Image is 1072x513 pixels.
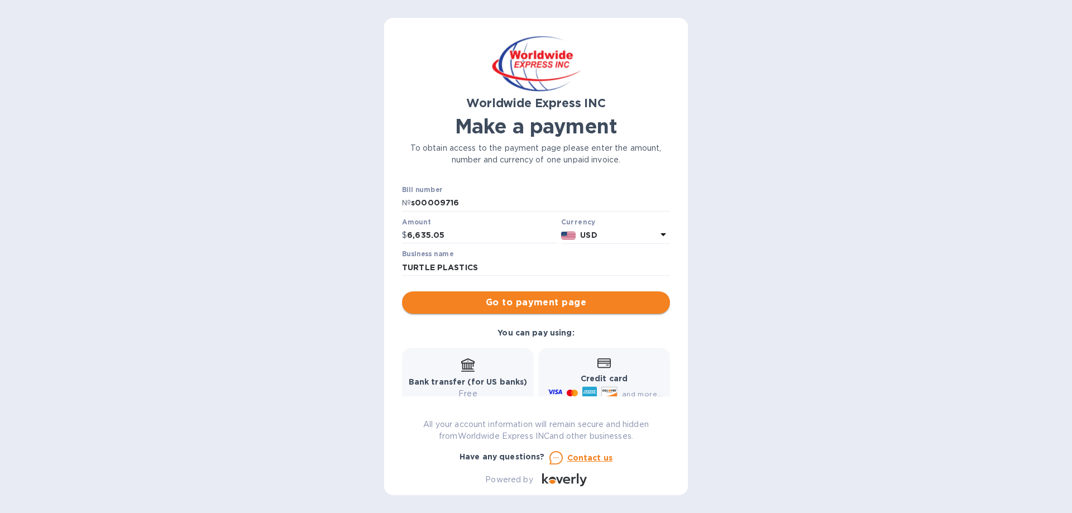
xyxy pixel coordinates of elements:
[402,142,670,166] p: To obtain access to the payment page please enter the amount, number and currency of one unpaid i...
[402,259,670,276] input: Enter business name
[409,388,528,400] p: Free
[561,232,576,239] img: USD
[407,227,557,244] input: 0.00
[567,453,613,462] u: Contact us
[460,452,545,461] b: Have any questions?
[411,195,670,212] input: Enter bill number
[411,296,661,309] span: Go to payment page
[622,390,663,398] span: and more...
[466,96,605,110] b: Worldwide Express INC
[402,419,670,442] p: All your account information will remain secure and hidden from Worldwide Express INC and other b...
[497,328,574,337] b: You can pay using:
[402,251,453,258] label: Business name
[402,197,411,209] p: №
[402,229,407,241] p: $
[402,114,670,138] h1: Make a payment
[561,218,596,226] b: Currency
[485,474,533,486] p: Powered by
[402,219,430,226] label: Amount
[402,291,670,314] button: Go to payment page
[402,187,442,194] label: Bill number
[409,377,528,386] b: Bank transfer (for US banks)
[580,231,597,239] b: USD
[581,374,628,383] b: Credit card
